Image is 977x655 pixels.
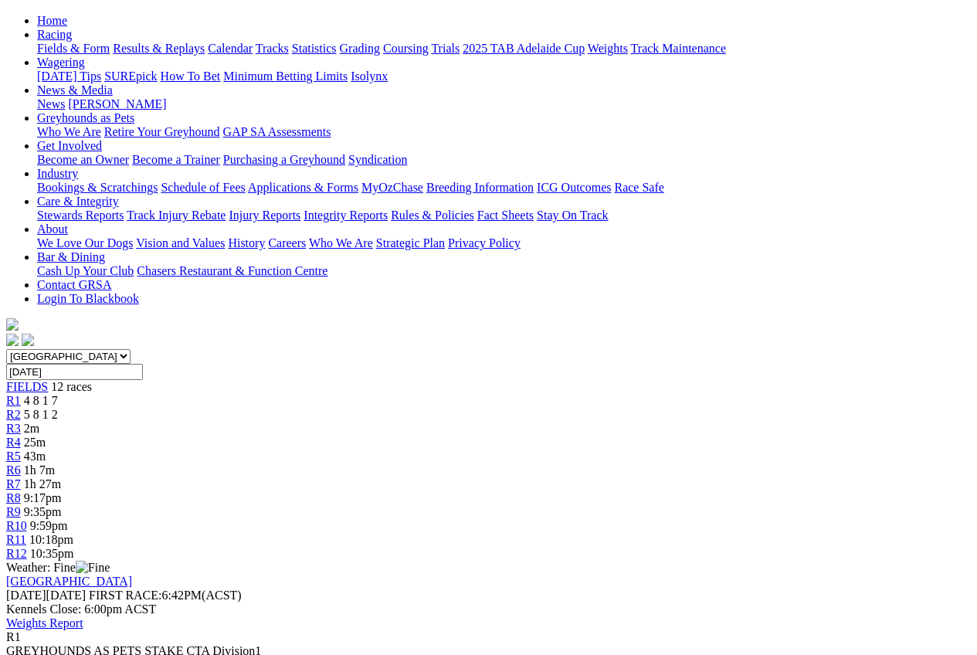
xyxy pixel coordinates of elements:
a: SUREpick [104,70,157,83]
a: Weights [588,42,628,55]
span: 43m [24,450,46,463]
div: Kennels Close: 6:00pm ACST [6,602,971,616]
a: Bookings & Scratchings [37,181,158,194]
a: Syndication [348,153,407,166]
a: Become an Owner [37,153,129,166]
span: R1 [6,630,21,643]
a: R6 [6,463,21,477]
a: Integrity Reports [304,209,388,222]
span: 1h 7m [24,463,55,477]
a: Retire Your Greyhound [104,125,220,138]
a: Privacy Policy [448,236,521,249]
span: 1h 27m [24,477,61,490]
a: How To Bet [161,70,221,83]
span: 12 races [51,380,92,393]
span: R5 [6,450,21,463]
span: R2 [6,408,21,421]
img: twitter.svg [22,334,34,346]
a: Minimum Betting Limits [223,70,348,83]
a: Fact Sheets [477,209,534,222]
div: Greyhounds as Pets [37,125,971,139]
a: Results & Replays [113,42,205,55]
span: 25m [24,436,46,449]
a: 2025 TAB Adelaide Cup [463,42,585,55]
a: R12 [6,547,27,560]
a: Vision and Values [136,236,225,249]
div: News & Media [37,97,971,111]
img: Fine [76,561,110,575]
div: Racing [37,42,971,56]
a: R10 [6,519,27,532]
a: MyOzChase [361,181,423,194]
a: R7 [6,477,21,490]
span: 10:18pm [29,533,73,546]
a: Get Involved [37,139,102,152]
a: Cash Up Your Club [37,264,134,277]
a: Fields & Form [37,42,110,55]
a: Stay On Track [537,209,608,222]
a: Purchasing a Greyhound [223,153,345,166]
a: Injury Reports [229,209,300,222]
a: Schedule of Fees [161,181,245,194]
span: 6:42PM(ACST) [89,589,242,602]
a: Grading [340,42,380,55]
a: Track Maintenance [631,42,726,55]
a: We Love Our Dogs [37,236,133,249]
a: Statistics [292,42,337,55]
span: 2m [24,422,39,435]
a: [DATE] Tips [37,70,101,83]
a: Home [37,14,67,27]
span: 4 8 1 7 [24,394,58,407]
a: About [37,222,68,236]
a: Who We Are [37,125,101,138]
a: R8 [6,491,21,504]
span: FIRST RACE: [89,589,161,602]
span: 9:59pm [30,519,68,532]
a: News [37,97,65,110]
a: Login To Blackbook [37,292,139,305]
a: Careers [268,236,306,249]
a: R1 [6,394,21,407]
img: facebook.svg [6,334,19,346]
a: Wagering [37,56,85,69]
div: Bar & Dining [37,264,971,278]
a: Applications & Forms [248,181,358,194]
a: Rules & Policies [391,209,474,222]
a: R4 [6,436,21,449]
a: Track Injury Rebate [127,209,226,222]
a: News & Media [37,83,113,97]
span: 9:35pm [24,505,62,518]
a: Stewards Reports [37,209,124,222]
span: 10:35pm [30,547,74,560]
a: FIELDS [6,380,48,393]
div: Industry [37,181,971,195]
a: Isolynx [351,70,388,83]
img: logo-grsa-white.png [6,318,19,331]
a: Greyhounds as Pets [37,111,134,124]
span: Weather: Fine [6,561,110,574]
a: Trials [431,42,460,55]
a: [PERSON_NAME] [68,97,166,110]
a: ICG Outcomes [537,181,611,194]
span: 5 8 1 2 [24,408,58,421]
div: Care & Integrity [37,209,971,222]
a: GAP SA Assessments [223,125,331,138]
div: Wagering [37,70,971,83]
a: Who We Are [309,236,373,249]
a: [GEOGRAPHIC_DATA] [6,575,132,588]
input: Select date [6,364,143,380]
a: R9 [6,505,21,518]
a: Weights Report [6,616,83,630]
a: Calendar [208,42,253,55]
span: R3 [6,422,21,435]
span: R11 [6,533,26,546]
